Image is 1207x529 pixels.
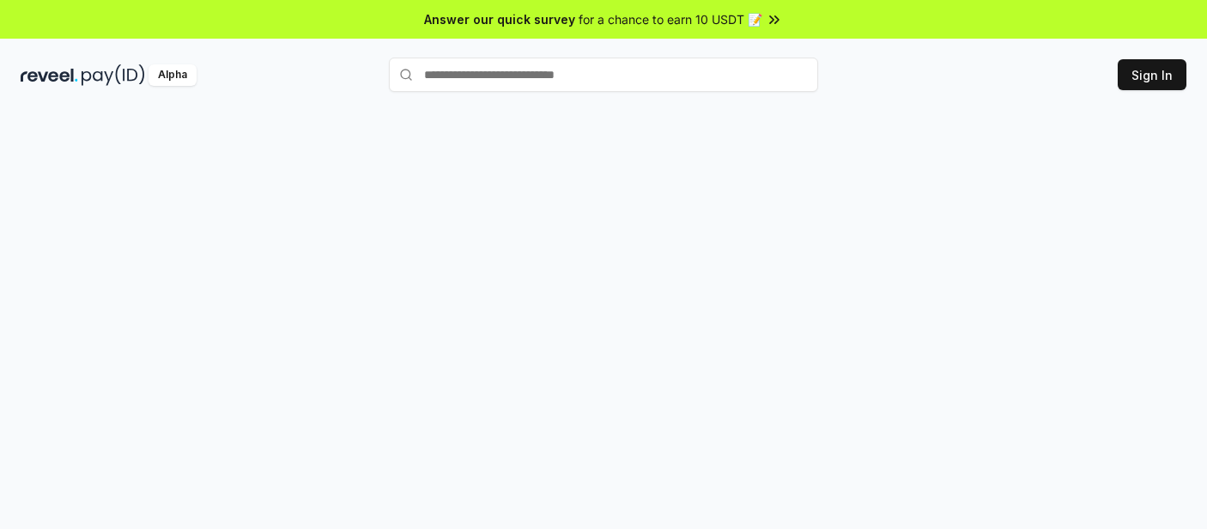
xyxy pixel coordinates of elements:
[579,10,762,28] span: for a chance to earn 10 USDT 📝
[1118,59,1186,90] button: Sign In
[21,64,78,86] img: reveel_dark
[82,64,145,86] img: pay_id
[149,64,197,86] div: Alpha
[424,10,575,28] span: Answer our quick survey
